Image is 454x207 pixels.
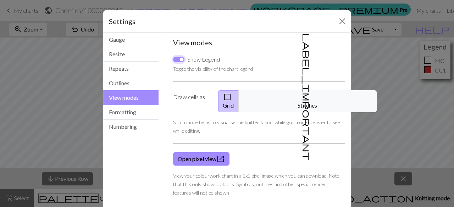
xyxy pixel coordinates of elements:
button: Gauge [103,33,159,47]
a: Open pixel view [173,152,229,166]
button: Close [337,16,348,27]
span: open_in_new [216,154,225,164]
h5: Settings [109,16,135,27]
button: Formatting [103,105,159,120]
button: Grid [218,90,239,112]
h5: View modes [173,38,345,47]
small: Stitch mode helps to visualise the knitted fabric, while grid mode is easier to see while editing. [173,119,340,134]
button: Stitches [238,90,377,112]
label: Show Legend [187,55,220,64]
button: Outlines [103,76,159,91]
button: Resize [103,47,159,62]
label: Draw cells as [169,90,214,112]
button: Numbering [103,120,159,134]
small: View your colourwork chart in a 1x1 pixel image which you can download. Note that this only shows... [173,173,339,196]
button: View modes [103,90,159,105]
button: Repeats [103,62,159,76]
span: label_important [302,33,312,161]
small: Toggle the visibility of the chart legend [173,66,253,72]
span: check_box_outline_blank [223,92,232,102]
